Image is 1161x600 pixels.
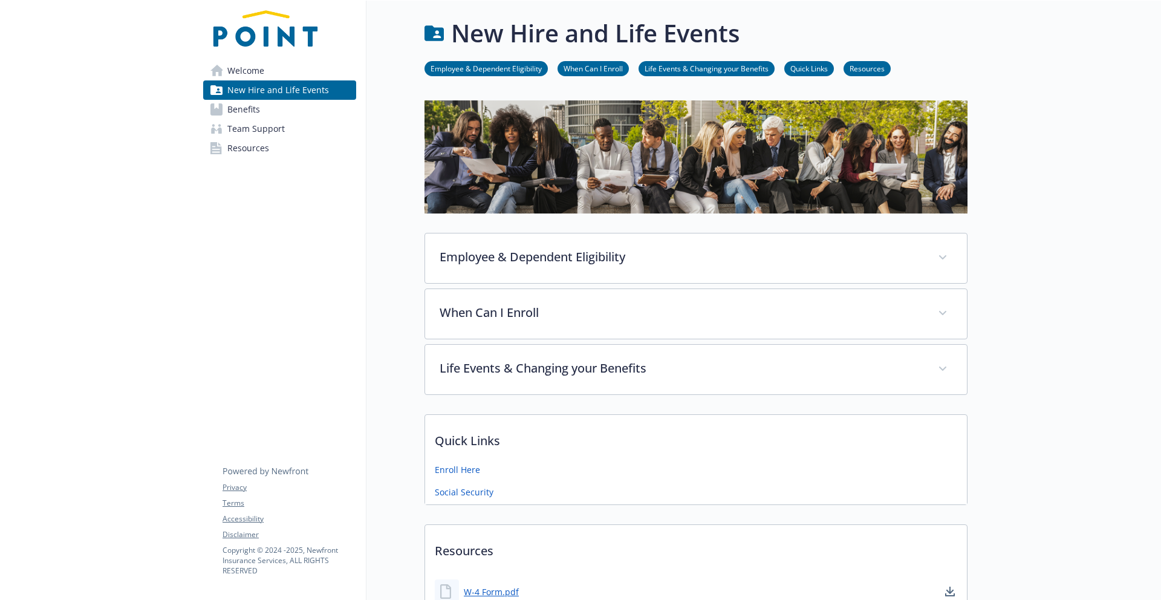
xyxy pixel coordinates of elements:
div: Life Events & Changing your Benefits [425,345,967,394]
span: New Hire and Life Events [227,80,329,100]
h1: New Hire and Life Events [451,15,740,51]
div: Employee & Dependent Eligibility [425,233,967,283]
a: Privacy [223,482,356,493]
a: Employee & Dependent Eligibility [424,62,548,74]
a: Social Security [435,486,493,498]
a: Team Support [203,119,356,139]
span: Welcome [227,61,264,80]
a: Disclaimer [223,529,356,540]
p: Copyright © 2024 - 2025 , Newfront Insurance Services, ALL RIGHTS RESERVED [223,545,356,576]
a: Welcome [203,61,356,80]
a: Resources [203,139,356,158]
a: Quick Links [784,62,834,74]
a: Resources [844,62,891,74]
img: new hire page banner [424,100,968,214]
a: New Hire and Life Events [203,80,356,100]
a: Enroll Here [435,463,480,476]
div: When Can I Enroll [425,289,967,339]
a: When Can I Enroll [558,62,629,74]
p: Resources [425,525,967,570]
a: Life Events & Changing your Benefits [639,62,775,74]
a: Accessibility [223,514,356,524]
p: Life Events & Changing your Benefits [440,359,923,377]
a: Terms [223,498,356,509]
span: Resources [227,139,269,158]
a: download document [943,584,957,599]
p: Employee & Dependent Eligibility [440,248,923,266]
span: Team Support [227,119,285,139]
p: Quick Links [425,415,967,460]
p: When Can I Enroll [440,304,923,322]
span: Benefits [227,100,260,119]
a: W-4 Form.pdf [464,585,519,598]
a: Benefits [203,100,356,119]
